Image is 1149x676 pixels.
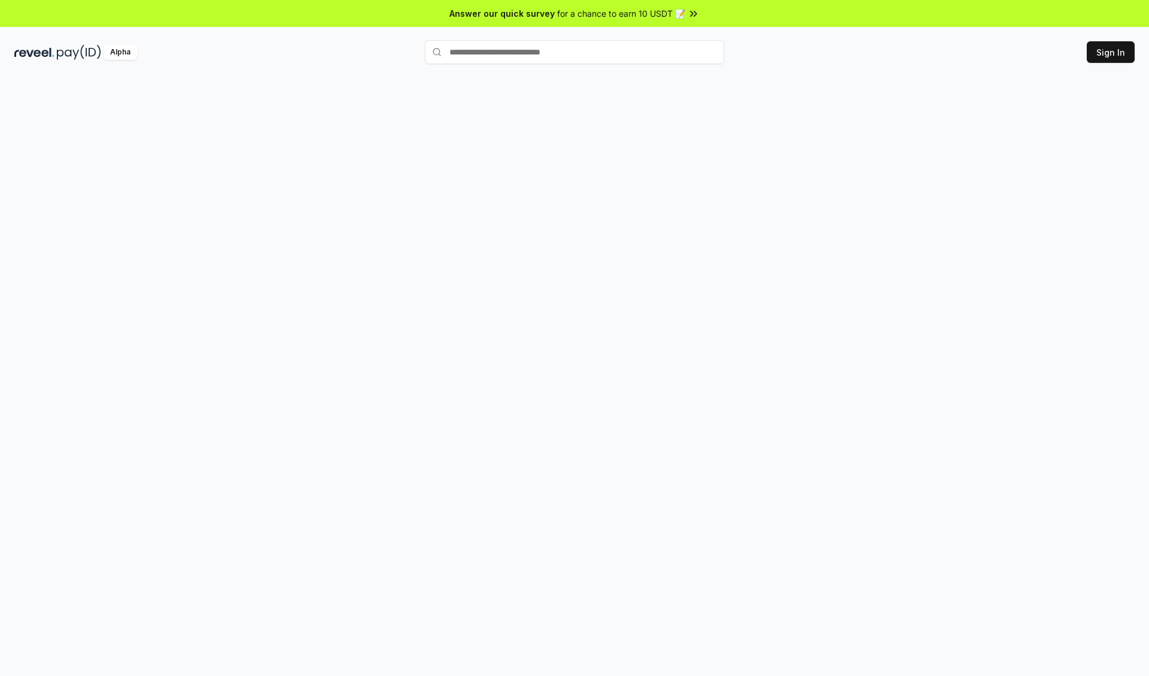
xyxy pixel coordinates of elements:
button: Sign In [1087,41,1135,63]
span: Answer our quick survey [449,7,555,20]
div: Alpha [104,45,137,60]
img: reveel_dark [14,45,54,60]
img: pay_id [57,45,101,60]
span: for a chance to earn 10 USDT 📝 [557,7,685,20]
